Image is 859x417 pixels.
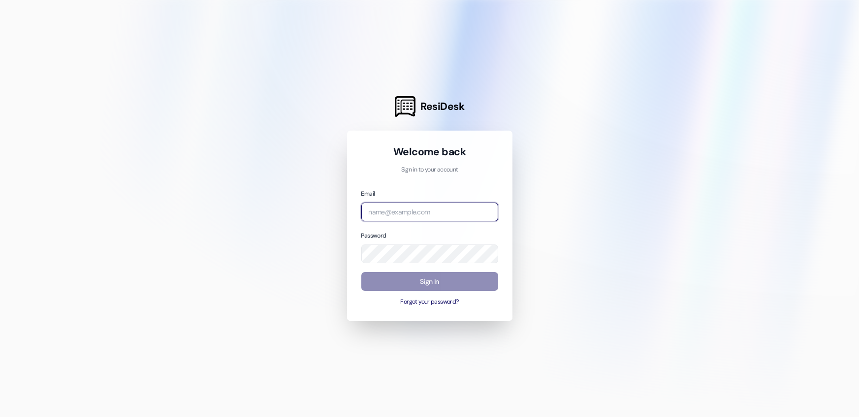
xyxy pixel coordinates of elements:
img: ResiDesk Logo [395,96,415,117]
label: Password [361,232,386,240]
p: Sign in to your account [361,166,498,174]
h1: Welcome back [361,145,498,159]
label: Email [361,190,375,198]
input: name@example.com [361,203,498,222]
span: ResiDesk [420,100,464,113]
button: Sign In [361,272,498,291]
button: Forgot your password? [361,298,498,307]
